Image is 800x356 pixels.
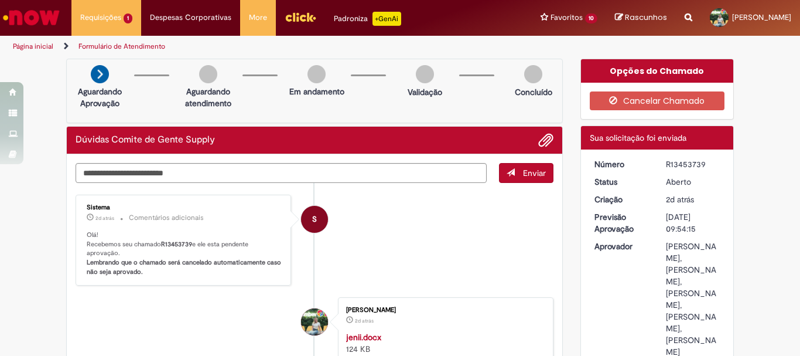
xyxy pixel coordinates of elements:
p: Aguardando atendimento [180,86,237,109]
img: arrow-next.png [91,65,109,83]
a: Página inicial [13,42,53,51]
div: Padroniza [334,12,401,26]
div: Sistema [87,204,282,211]
div: [PERSON_NAME] [346,307,541,314]
span: 2d atrás [666,194,694,205]
p: Validação [408,86,442,98]
dt: Número [586,158,658,170]
div: [DATE] 09:54:15 [666,211,720,235]
span: 1 [124,13,132,23]
span: S [312,205,317,233]
dt: Status [586,176,658,188]
ul: Trilhas de página [9,36,525,57]
div: 27/08/2025 16:54:15 [666,194,720,205]
span: 10 [585,13,597,23]
button: Enviar [499,163,553,183]
span: Favoritos [551,12,583,23]
div: System [301,206,328,233]
h2: Dúvidas Comite de Gente Supply Histórico de tíquete [76,135,215,145]
a: jenii.docx [346,332,381,343]
span: Enviar [523,168,546,178]
p: Concluído [515,86,552,98]
dt: Criação [586,194,658,205]
div: Mariana Da Cunha Heringer Borges [301,308,328,335]
b: Lembrando que o chamado será cancelado automaticamente caso não seja aprovado. [87,258,283,276]
img: ServiceNow [1,6,61,29]
p: Em andamento [289,86,344,97]
span: 2d atrás [95,215,114,222]
time: 27/08/2025 16:54:13 [355,317,374,324]
p: Aguardando Aprovação [71,86,128,109]
small: Comentários adicionais [129,213,204,223]
img: img-circle-grey.png [416,65,434,83]
img: img-circle-grey.png [524,65,542,83]
dt: Aprovador [586,240,658,252]
b: R13453739 [161,240,192,249]
textarea: Digite sua mensagem aqui... [76,163,487,183]
button: Adicionar anexos [538,133,553,148]
time: 27/08/2025 16:54:30 [95,215,114,222]
span: Despesas Corporativas [150,12,231,23]
time: 27/08/2025 16:54:15 [666,194,694,205]
p: +GenAi [372,12,401,26]
a: Formulário de Atendimento [78,42,165,51]
img: img-circle-grey.png [199,65,217,83]
span: Sua solicitação foi enviada [590,133,686,143]
span: Rascunhos [625,12,667,23]
button: Cancelar Chamado [590,91,725,110]
span: [PERSON_NAME] [732,12,791,22]
div: Aberto [666,176,720,188]
span: 2d atrás [355,317,374,324]
img: click_logo_yellow_360x200.png [285,8,316,26]
img: img-circle-grey.png [307,65,326,83]
dt: Previsão Aprovação [586,211,658,235]
div: 124 KB [346,331,541,355]
span: Requisições [80,12,121,23]
div: Opções do Chamado [581,59,734,83]
span: More [249,12,267,23]
a: Rascunhos [615,12,667,23]
p: Olá! Recebemos seu chamado e ele esta pendente aprovação. [87,230,282,277]
div: R13453739 [666,158,720,170]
